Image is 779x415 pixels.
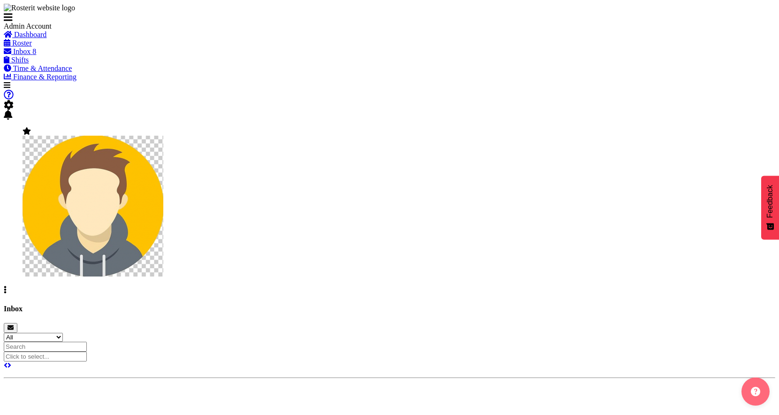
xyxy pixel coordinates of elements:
[8,361,11,369] a: Next page
[4,56,29,64] a: Shifts
[13,73,76,81] span: Finance & Reporting
[4,73,76,81] a: Finance & Reporting
[14,31,46,38] span: Dashboard
[761,176,779,239] button: Feedback - Show survey
[4,31,46,38] a: Dashboard
[32,47,36,55] span: 8
[4,342,87,352] input: Search
[4,361,8,369] a: Previous page
[4,64,72,72] a: Time & Attendance
[11,56,29,64] span: Shifts
[4,305,775,313] h4: Inbox
[23,136,163,277] img: admin-rosteritf9cbda91fdf824d97c9d6345b1f660ea.png
[13,64,72,72] span: Time & Attendance
[766,185,774,218] span: Feedback
[12,39,32,47] span: Roster
[4,22,145,31] div: Admin Account
[4,47,36,55] a: Inbox 8
[4,352,87,361] input: Click to select...
[4,4,75,12] img: Rosterit website logo
[751,387,760,396] img: help-xxl-2.png
[13,47,31,55] span: Inbox
[4,39,32,47] a: Roster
